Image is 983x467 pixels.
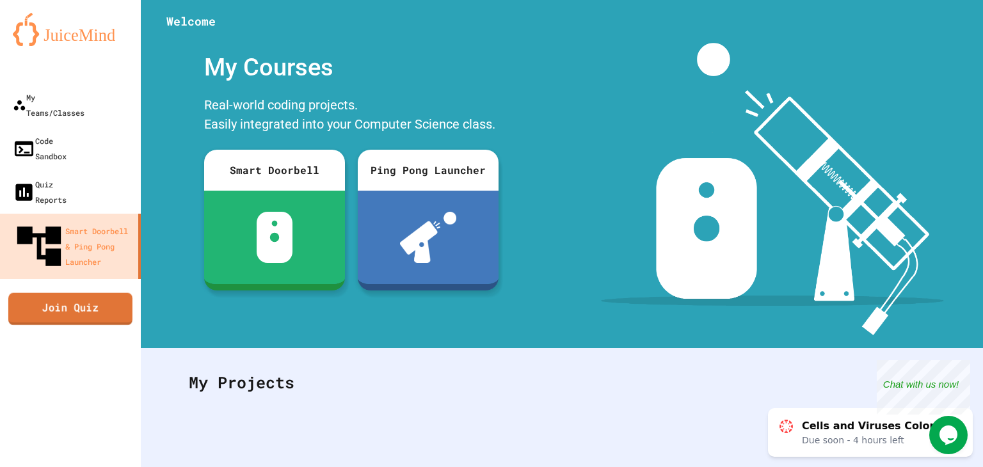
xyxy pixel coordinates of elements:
div: My Teams/Classes [13,90,84,120]
div: Smart Doorbell [204,150,345,191]
iframe: chat widget [929,416,970,454]
div: My Courses [198,43,505,92]
img: ppl-with-ball.png [400,212,457,263]
div: My Projects [176,358,948,408]
div: Real-world coding projects. Easily integrated into your Computer Science class. [198,92,505,140]
a: Join Quiz [8,292,132,324]
div: Ping Pong Launcher [358,150,499,191]
img: logo-orange.svg [13,13,128,46]
div: Quiz Reports [13,177,67,207]
img: banner-image-my-projects.png [601,43,944,335]
img: sdb-white.svg [257,212,293,263]
div: Smart Doorbell & Ping Pong Launcher [13,220,133,273]
div: Code Sandbox [13,133,67,164]
iframe: chat widget [877,360,970,415]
